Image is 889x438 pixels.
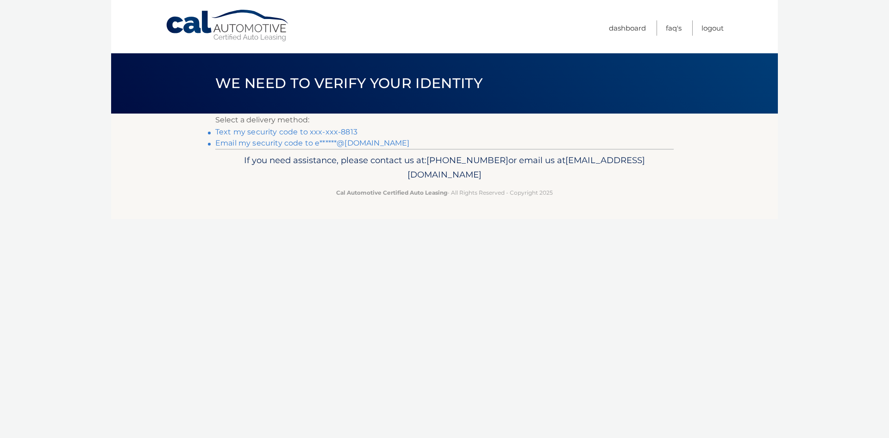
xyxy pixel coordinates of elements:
[701,20,724,36] a: Logout
[215,75,482,92] span: We need to verify your identity
[221,188,668,197] p: - All Rights Reserved - Copyright 2025
[215,127,357,136] a: Text my security code to xxx-xxx-8813
[666,20,682,36] a: FAQ's
[215,114,674,127] p: Select a delivery method:
[426,155,508,165] span: [PHONE_NUMBER]
[165,9,290,42] a: Cal Automotive
[609,20,646,36] a: Dashboard
[221,153,668,183] p: If you need assistance, please contact us at: or email us at
[215,139,410,147] a: Email my security code to e******@[DOMAIN_NAME]
[336,189,447,196] strong: Cal Automotive Certified Auto Leasing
